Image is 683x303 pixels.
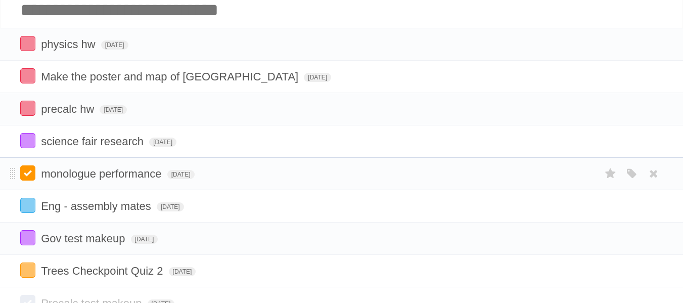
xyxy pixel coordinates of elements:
[149,138,176,147] span: [DATE]
[20,36,35,51] label: Done
[41,70,301,83] span: Make the poster and map of [GEOGRAPHIC_DATA]
[41,135,146,148] span: science fair research
[157,202,184,211] span: [DATE]
[169,267,196,276] span: [DATE]
[41,167,164,180] span: monologue performance
[20,101,35,116] label: Done
[101,40,128,50] span: [DATE]
[131,235,158,244] span: [DATE]
[20,165,35,181] label: Done
[41,38,98,51] span: physics hw
[20,263,35,278] label: Done
[100,105,127,114] span: [DATE]
[41,103,97,115] span: precalc hw
[41,232,127,245] span: Gov test makeup
[167,170,195,179] span: [DATE]
[20,230,35,245] label: Done
[20,68,35,83] label: Done
[601,165,620,182] label: Star task
[20,133,35,148] label: Done
[41,200,154,212] span: Eng - assembly mates
[20,198,35,213] label: Done
[304,73,331,82] span: [DATE]
[41,265,165,277] span: Trees Checkpoint Quiz 2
